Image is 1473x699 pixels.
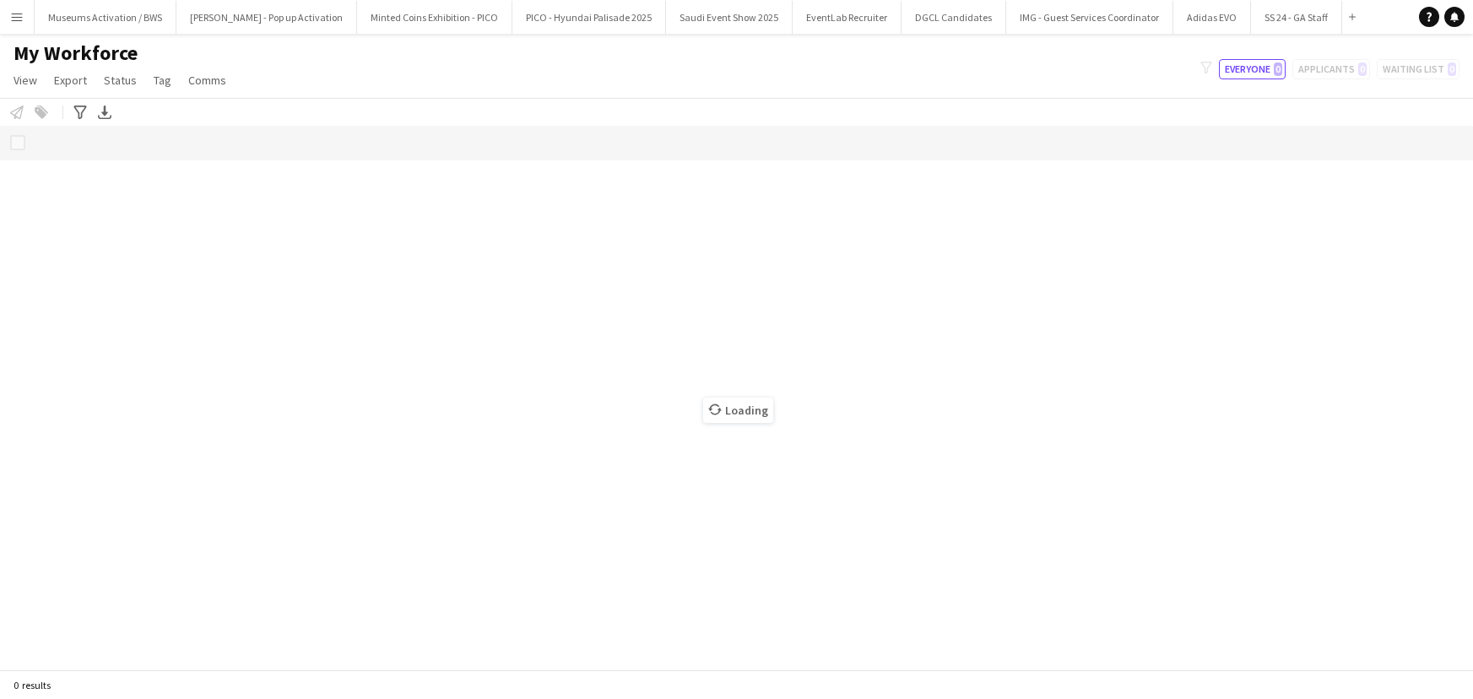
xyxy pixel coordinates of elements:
[1173,1,1251,34] button: Adidas EVO
[54,73,87,88] span: Export
[95,102,115,122] app-action-btn: Export XLSX
[181,69,233,91] a: Comms
[97,69,144,91] a: Status
[14,73,37,88] span: View
[147,69,178,91] a: Tag
[1274,62,1282,76] span: 0
[793,1,902,34] button: EventLab Recruiter
[176,1,357,34] button: [PERSON_NAME] - Pop up Activation
[1251,1,1342,34] button: SS 24 - GA Staff
[154,73,171,88] span: Tag
[357,1,512,34] button: Minted Coins Exhibition - PICO
[512,1,666,34] button: PICO - Hyundai Palisade 2025
[1219,59,1286,79] button: Everyone0
[47,69,94,91] a: Export
[7,69,44,91] a: View
[188,73,226,88] span: Comms
[666,1,793,34] button: Saudi Event Show 2025
[1006,1,1173,34] button: IMG - Guest Services Coordinator
[703,398,773,423] span: Loading
[902,1,1006,34] button: DGCL Candidates
[104,73,137,88] span: Status
[14,41,138,66] span: My Workforce
[35,1,176,34] button: Museums Activation / BWS
[70,102,90,122] app-action-btn: Advanced filters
